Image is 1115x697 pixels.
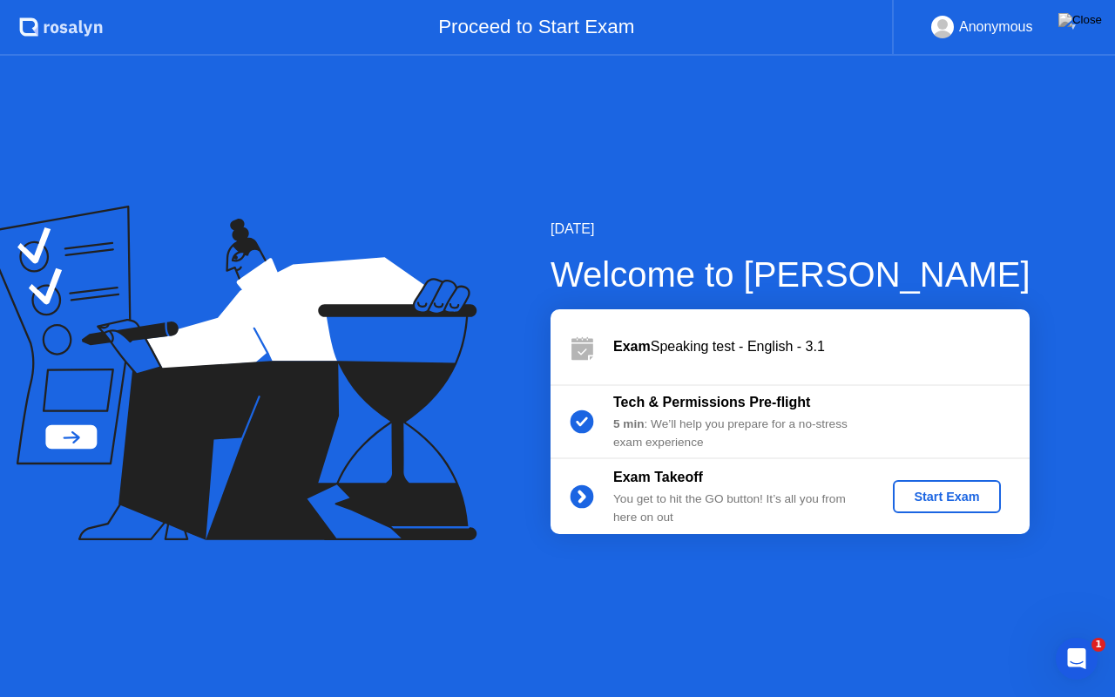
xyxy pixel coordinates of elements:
div: Speaking test - English - 3.1 [613,336,1030,357]
b: Exam Takeoff [613,470,703,484]
div: You get to hit the GO button! It’s all you from here on out [613,491,864,526]
b: Tech & Permissions Pre-flight [613,395,810,409]
div: Welcome to [PERSON_NAME] [551,248,1031,301]
b: 5 min [613,417,645,430]
img: Close [1058,13,1102,27]
div: : We’ll help you prepare for a no-stress exam experience [613,416,864,451]
div: Start Exam [900,490,993,504]
span: 1 [1091,638,1105,652]
iframe: Intercom live chat [1056,638,1098,680]
div: [DATE] [551,219,1031,240]
button: Start Exam [893,480,1000,513]
div: Anonymous [959,16,1033,38]
b: Exam [613,339,651,354]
